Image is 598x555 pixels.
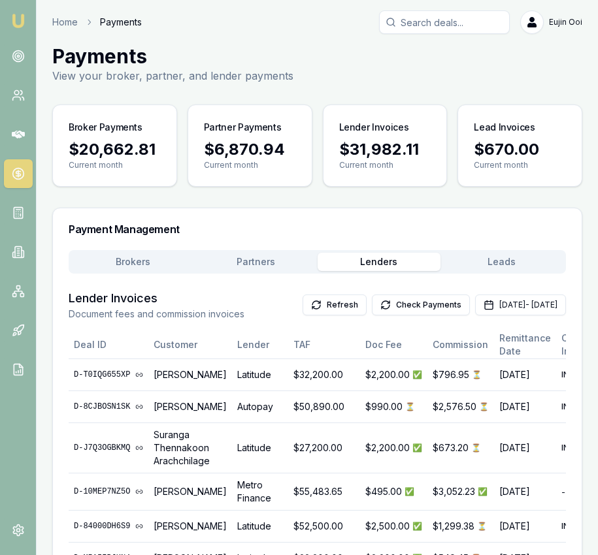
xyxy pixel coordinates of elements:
[379,10,510,34] input: Search deals
[74,486,143,497] a: D-10MEP7NZ5O
[474,160,566,170] p: Current month
[433,441,489,454] div: $673.20
[433,400,489,413] div: $2,576.50
[74,521,143,531] a: D-84000DH6S9
[148,331,232,359] th: Customer
[477,521,487,531] span: Payment Pending
[494,511,556,543] td: [DATE]
[74,443,143,453] a: D-J7Q3OGBKMQ
[472,370,482,380] span: Payment Pending
[475,294,566,315] button: [DATE]- [DATE]
[478,486,488,497] span: Payment Received
[293,368,355,381] div: $32,200.00
[232,331,288,359] th: Lender
[10,13,26,29] img: emu-icon-u.png
[412,443,422,453] span: Payment Received
[71,253,194,271] button: Brokers
[479,402,489,412] span: Payment Pending
[69,331,148,359] th: Deal ID
[433,485,489,498] div: $3,052.23
[52,44,293,68] h1: Payments
[365,485,422,498] div: $495.00
[372,294,470,315] button: Check Payments
[148,359,232,391] td: [PERSON_NAME]
[471,443,481,453] span: Payment Pending
[74,370,143,380] a: D-T0IQG655XP
[232,359,288,391] td: Latitude
[204,139,296,160] div: $6,870.94
[494,391,556,423] td: [DATE]
[148,423,232,473] td: Suranga Thennakoon Arachchilage
[365,520,422,533] div: $2,500.00
[52,68,293,84] p: View your broker, partner, and lender payments
[494,473,556,511] td: [DATE]
[69,139,161,160] div: $20,662.81
[293,400,355,413] div: $50,890.00
[412,370,422,380] span: Payment Received
[433,520,489,533] div: $1,299.38
[148,391,232,423] td: [PERSON_NAME]
[365,368,422,381] div: $2,200.00
[412,521,422,531] span: Payment Received
[288,331,360,359] th: TAF
[561,487,565,497] span: -
[74,402,143,412] a: D-8CJBOSN1SK
[474,121,535,134] h3: Lead Invoices
[360,331,427,359] th: Doc Fee
[474,139,566,160] div: $670.00
[69,289,244,308] h3: Lender Invoices
[405,402,415,412] span: Payment Pending
[204,121,281,134] h3: Partner Payments
[69,308,244,321] p: Document fees and commission invoices
[303,294,367,315] button: Refresh
[339,139,431,160] div: $31,982.11
[433,368,489,381] div: $796.95
[365,441,422,454] div: $2,200.00
[232,473,288,511] td: Metro Finance
[339,160,431,170] p: Current month
[148,511,232,543] td: [PERSON_NAME]
[494,423,556,473] td: [DATE]
[194,253,317,271] button: Partners
[232,423,288,473] td: Latitude
[69,160,161,170] p: Current month
[232,391,288,423] td: Autopay
[549,17,582,27] span: Eujin Ooi
[365,400,422,413] div: $990.00
[318,253,440,271] button: Lenders
[293,485,355,498] div: $55,483.65
[69,121,142,134] h3: Broker Payments
[204,160,296,170] p: Current month
[293,441,355,454] div: $27,200.00
[494,359,556,391] td: [DATE]
[339,121,409,134] h3: Lender Invoices
[427,331,494,359] th: Commission
[494,331,556,359] th: Remittance Date
[52,16,78,29] a: Home
[405,486,414,497] span: Payment Received
[100,16,142,29] span: Payments
[148,473,232,511] td: [PERSON_NAME]
[440,253,563,271] button: Leads
[293,520,355,533] div: $52,500.00
[69,224,566,234] h3: Payment Management
[232,511,288,543] td: Latitude
[52,16,142,29] nav: breadcrumb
